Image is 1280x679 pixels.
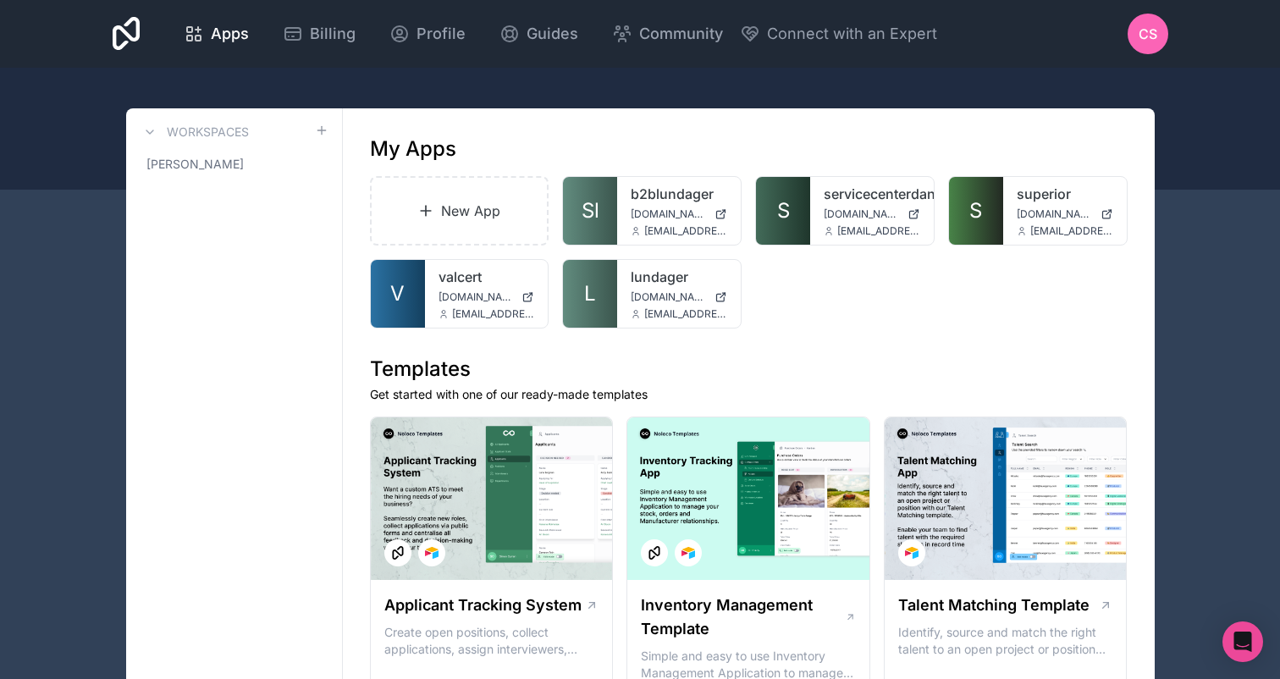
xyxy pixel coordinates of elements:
[641,593,844,641] h1: Inventory Management Template
[452,307,535,321] span: [EMAIL_ADDRESS][DOMAIN_NAME]
[140,122,249,142] a: Workspaces
[1139,24,1157,44] span: CS
[376,15,479,52] a: Profile
[384,593,582,617] h1: Applicant Tracking System
[631,184,727,204] a: b2blundager
[639,22,723,46] span: Community
[1222,621,1263,662] div: Open Intercom Messenger
[439,290,535,304] a: [DOMAIN_NAME]
[631,290,727,304] a: [DOMAIN_NAME]
[425,546,439,560] img: Airtable Logo
[527,22,578,46] span: Guides
[898,624,1113,658] p: Identify, source and match the right talent to an open project or position with our Talent Matchi...
[370,386,1128,403] p: Get started with one of our ready-made templates
[563,260,617,328] a: L
[824,207,901,221] span: [DOMAIN_NAME]
[371,260,425,328] a: V
[310,22,356,46] span: Billing
[969,197,982,224] span: S
[1017,184,1113,204] a: superior
[211,22,249,46] span: Apps
[599,15,737,52] a: Community
[140,149,328,179] a: [PERSON_NAME]
[1017,207,1094,221] span: [DOMAIN_NAME]
[777,197,790,224] span: S
[898,593,1090,617] h1: Talent Matching Template
[269,15,369,52] a: Billing
[767,22,937,46] span: Connect with an Expert
[631,207,708,221] span: [DOMAIN_NAME]
[644,307,727,321] span: [EMAIL_ADDRESS][DOMAIN_NAME]
[370,135,456,163] h1: My Apps
[439,290,516,304] span: [DOMAIN_NAME]
[681,546,695,560] img: Airtable Logo
[146,156,244,173] span: [PERSON_NAME]
[740,22,937,46] button: Connect with an Expert
[756,177,810,245] a: S
[824,207,920,221] a: [DOMAIN_NAME]
[170,15,262,52] a: Apps
[370,356,1128,383] h1: Templates
[167,124,249,141] h3: Workspaces
[439,267,535,287] a: valcert
[837,224,920,238] span: [EMAIL_ADDRESS][DOMAIN_NAME]
[644,224,727,238] span: [EMAIL_ADDRESS][DOMAIN_NAME]
[631,207,727,221] a: [DOMAIN_NAME]
[584,280,596,307] span: L
[390,280,405,307] span: V
[486,15,592,52] a: Guides
[384,624,599,658] p: Create open positions, collect applications, assign interviewers, centralise candidate feedback a...
[417,22,466,46] span: Profile
[370,176,549,246] a: New App
[582,197,599,224] span: Sl
[949,177,1003,245] a: S
[631,290,708,304] span: [DOMAIN_NAME]
[824,184,920,204] a: servicecenterdanmark
[563,177,617,245] a: Sl
[1017,207,1113,221] a: [DOMAIN_NAME]
[631,267,727,287] a: lundager
[1030,224,1113,238] span: [EMAIL_ADDRESS][DOMAIN_NAME]
[905,546,919,560] img: Airtable Logo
